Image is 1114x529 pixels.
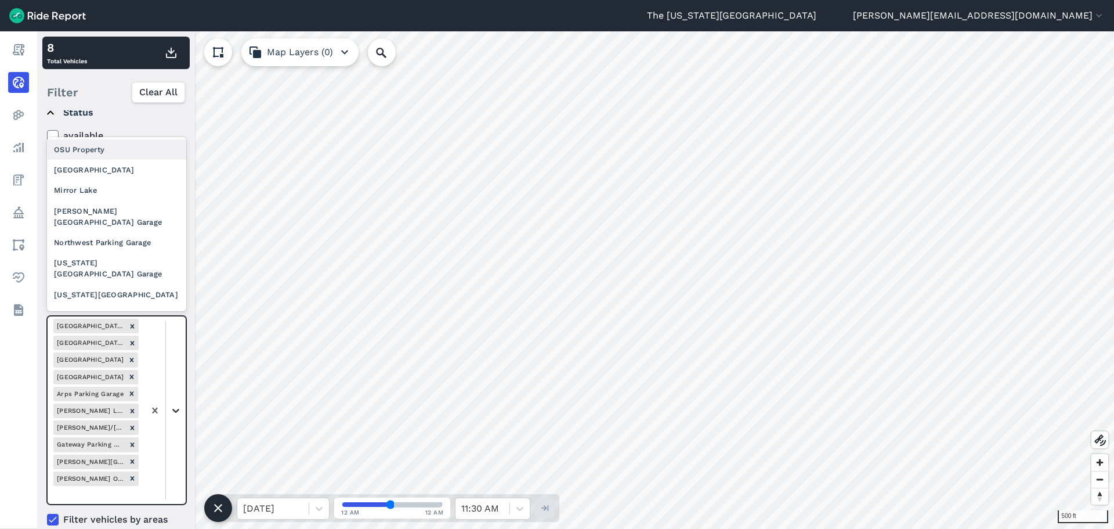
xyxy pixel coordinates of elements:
[42,74,190,110] div: Filter
[8,39,29,60] a: Report
[132,82,185,103] button: Clear All
[8,170,29,190] a: Fees
[8,267,29,288] a: Health
[47,139,186,160] div: OSU Property
[53,387,125,401] div: Arps Parking Garage
[53,437,126,452] div: Gateway Parking Garage & Walkway
[1058,510,1108,523] div: 500 ft
[1091,454,1108,471] button: Zoom in
[368,38,414,66] input: Search Location or Vehicles
[47,513,186,527] label: Filter vehicles by areas
[647,9,816,23] a: The [US_STATE][GEOGRAPHIC_DATA]
[53,455,126,469] div: [PERSON_NAME][GEOGRAPHIC_DATA]
[47,201,186,232] div: [PERSON_NAME][GEOGRAPHIC_DATA] Garage
[37,31,1114,529] canvas: Map
[126,437,139,452] div: Remove Gateway Parking Garage & Walkway
[47,305,186,336] div: [US_STATE] [GEOGRAPHIC_DATA] Garage
[425,508,444,517] span: 12 AM
[125,352,138,367] div: Remove 9th Ave East Parking Garage
[341,508,360,517] span: 12 AM
[47,39,87,67] div: Total Vehicles
[853,9,1105,23] button: [PERSON_NAME][EMAIL_ADDRESS][DOMAIN_NAME]
[1091,488,1108,505] button: Reset bearing to north
[8,235,29,255] a: Areas
[53,404,126,418] div: [PERSON_NAME] Lab Courtyard
[47,160,186,180] div: [GEOGRAPHIC_DATA]
[126,420,139,435] div: Remove Dodd/Davis Parking Garage
[241,38,359,66] button: Map Layers (0)
[139,85,178,99] span: Clear All
[126,472,139,486] div: Remove James Outpatient Care Parking Garage
[8,72,29,93] a: Realtime
[126,455,139,469] div: Remove Hamilton Hall Courtyard
[1091,471,1108,488] button: Zoom out
[53,370,125,384] div: [GEOGRAPHIC_DATA]
[126,404,139,418] div: Remove Celeste Lab Courtyard
[9,8,86,23] img: Ride Report
[53,352,125,367] div: [GEOGRAPHIC_DATA]
[8,137,29,158] a: Analyze
[47,129,186,143] label: available
[8,202,29,223] a: Policy
[125,387,138,401] div: Remove Arps Parking Garage
[8,300,29,321] a: Datasets
[126,336,139,350] div: Remove 12th Ave Parking Garage
[47,232,186,253] div: Northwest Parking Garage
[47,253,186,284] div: [US_STATE] [GEOGRAPHIC_DATA] Garage
[53,336,126,350] div: [GEOGRAPHIC_DATA] Garage
[8,105,29,125] a: Heatmaps
[47,39,87,56] div: 8
[53,472,126,486] div: [PERSON_NAME] Outpatient Care Parking Garage
[53,319,126,333] div: [GEOGRAPHIC_DATA] Garage
[47,285,186,305] div: [US_STATE][GEOGRAPHIC_DATA]
[53,420,126,435] div: [PERSON_NAME]/[PERSON_NAME] Parking Garage
[125,370,138,384] div: Remove 9th Ave West Parking Garage
[47,96,185,129] summary: Status
[126,319,139,333] div: Remove 11th Ave Parking Garage
[47,180,186,200] div: Mirror Lake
